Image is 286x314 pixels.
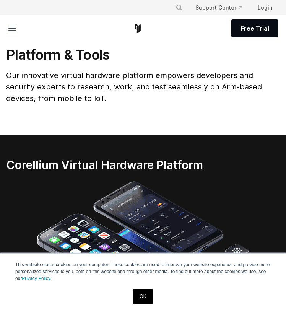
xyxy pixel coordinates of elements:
[22,276,51,281] a: Privacy Policy.
[169,1,278,15] div: Navigation Menu
[231,19,278,37] a: Free Trial
[133,24,143,33] a: Corellium Home
[6,159,280,171] h2: Corellium Virtual Hardware Platform
[6,71,262,103] span: Our innovative virtual hardware platform empowers developers and security experts to research, wo...
[189,1,249,15] a: Support Center
[240,24,269,33] span: Free Trial
[15,261,271,282] p: This website stores cookies on your computer. These cookies are used to improve your website expe...
[133,289,153,304] a: OK
[6,46,280,63] h1: Platform & Tools
[252,1,278,15] a: Login
[172,1,186,15] button: Search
